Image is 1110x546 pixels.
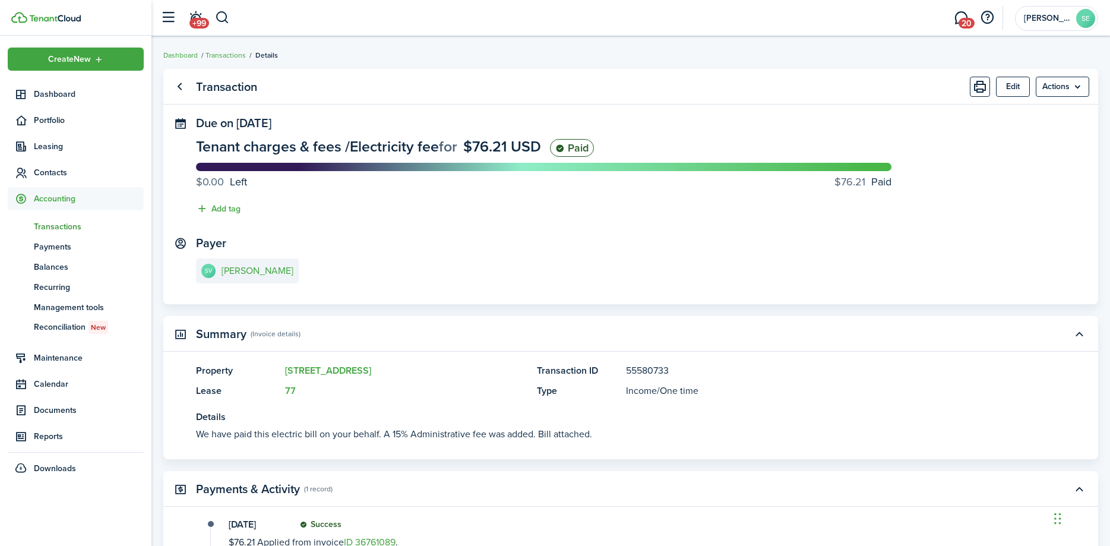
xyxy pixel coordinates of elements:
span: for [439,135,457,157]
img: TenantCloud [11,12,27,23]
e-details-info-title: [PERSON_NAME] [222,266,293,276]
span: Accounting [34,192,144,205]
panel-main-title: Transaction [196,80,257,94]
panel-main-body: Toggle accordion [163,364,1098,459]
a: Transactions [205,50,246,61]
span: +99 [189,18,209,29]
a: Balances [8,257,144,277]
span: Payments [34,241,144,253]
button: Search [215,8,230,28]
img: TenantCloud [29,15,81,22]
panel-main-title: Lease [196,384,279,398]
div: Drag [1054,501,1061,536]
a: [STREET_ADDRESS] [285,364,371,377]
span: $76.21 USD [463,135,541,157]
a: Go back [169,77,189,97]
button: Open resource center [977,8,997,28]
button: Open menu [8,48,144,71]
span: Income [626,384,657,397]
a: Transactions [8,216,144,236]
panel-main-title: Transaction ID [537,364,620,378]
button: Toggle accordion [1069,479,1089,499]
button: Print [970,77,990,97]
span: Leasing [34,140,144,153]
span: Contacts [34,166,144,179]
span: Maintenance [34,352,144,364]
a: Reports [8,425,144,448]
span: New [91,322,106,333]
button: Add tag [196,202,241,216]
a: SV[PERSON_NAME] [196,258,299,283]
a: Recurring [8,277,144,297]
span: Due on [DATE] [196,114,271,132]
progress-caption-label: Left [196,174,247,190]
panel-main-subtitle: (1 record) [304,484,333,494]
panel-main-description: We have paid this electric bill on your behalf. A 15% Administrative fee was added. Bill attached. [196,427,1030,441]
panel-main-subtitle: (Invoice details) [251,329,301,339]
span: Portfolio [34,114,144,127]
span: Recurring [34,281,144,293]
avatar-text: SV [201,264,216,278]
a: Management tools [8,297,144,317]
transaction-details-activity-item-date: [DATE] [229,520,288,529]
span: Reports [34,430,144,443]
span: Sapia Enterprises [1024,14,1071,23]
a: Dashboard [163,50,198,61]
panel-main-title: Type [537,384,620,398]
a: 77 [285,384,296,397]
panel-main-title: Summary [196,327,246,341]
span: Tenant charges & fees / Electricity fee [196,135,439,157]
a: ReconciliationNew [8,317,144,337]
span: Calendar [34,378,144,390]
progress-caption-label-value: $0.00 [196,174,224,190]
button: Toggle accordion [1069,324,1089,344]
a: Payments [8,236,144,257]
progress-caption-label-value: $76.21 [834,174,865,190]
button: Open sidebar [157,7,179,29]
a: Dashboard [8,83,144,106]
span: 20 [959,18,975,29]
span: Management tools [34,301,144,314]
panel-main-title: Payer [196,236,226,250]
button: Open menu [1036,77,1089,97]
span: Details [255,50,278,61]
panel-main-title: Property [196,364,279,378]
button: Edit [996,77,1030,97]
a: Notifications [184,3,207,33]
span: Dashboard [34,88,144,100]
panel-main-description: / [626,384,1030,398]
progress-caption-label: Paid [834,174,891,190]
span: Transactions [34,220,144,233]
span: Balances [34,261,144,273]
span: Documents [34,404,144,416]
span: Downloads [34,462,76,475]
panel-main-description: 55580733 [626,364,1030,378]
status: Success [300,520,341,529]
span: One time [660,384,698,397]
panel-main-title: Details [196,410,1030,424]
a: Messaging [950,3,972,33]
span: Reconciliation [34,321,144,334]
menu-btn: Actions [1036,77,1089,97]
avatar-text: SE [1076,9,1095,28]
panel-main-title: Payments & Activity [196,482,300,496]
span: Create New [48,55,91,64]
iframe: Chat Widget [1051,489,1110,546]
status: Paid [550,139,594,157]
